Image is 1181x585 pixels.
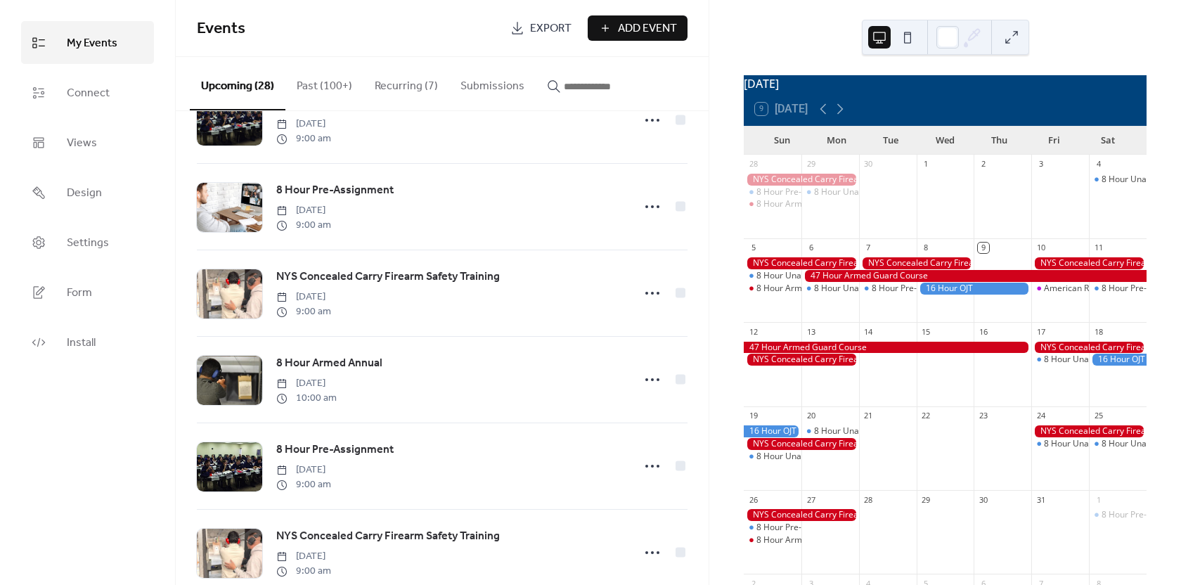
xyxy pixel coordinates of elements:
[972,127,1026,155] div: Thu
[530,20,572,37] span: Export
[748,411,759,421] div: 19
[1031,354,1089,366] div: 8 Hour Unarmed Annual
[1093,411,1104,421] div: 25
[806,494,816,505] div: 27
[67,232,109,254] span: Settings
[918,127,972,155] div: Wed
[1081,127,1135,155] div: Sat
[1089,438,1147,450] div: 8 Hour Unarmed Annual
[755,127,809,155] div: Sun
[276,354,382,373] a: 8 Hour Armed Annual
[363,57,449,109] button: Recurring (7)
[1093,159,1104,169] div: 4
[809,127,863,155] div: Mon
[1089,174,1147,186] div: 8 Hour Unarmed Annual
[744,509,859,521] div: NYS Concealed Carry Firearm Safety Training
[276,376,337,391] span: [DATE]
[1031,438,1089,450] div: 8 Hour Unarmed Annual
[806,159,816,169] div: 29
[21,71,154,114] a: Connect
[756,451,852,463] div: 8 Hour Unarmed Annual
[921,243,931,253] div: 8
[748,326,759,337] div: 12
[744,174,859,186] div: NYS Concealed Carry Firearm Safety Training
[744,534,801,546] div: 8 Hour Armed Annual
[978,494,988,505] div: 30
[744,283,801,295] div: 8 Hour Armed Annual
[276,203,331,218] span: [DATE]
[67,32,117,54] span: My Events
[744,198,801,210] div: 8 Hour Armed Annual
[744,522,801,534] div: 8 Hour Pre-Assignment
[1031,257,1147,269] div: NYS Concealed Carry Firearm Safety Training
[801,186,859,198] div: 8 Hour Unarmed Annual
[863,159,874,169] div: 30
[859,257,974,269] div: NYS Concealed Carry Firearm Safety Training
[801,270,1147,282] div: 47 Hour Armed Guard Course
[921,326,931,337] div: 15
[744,425,801,437] div: 16 Hour OJT
[67,132,97,154] span: Views
[864,127,918,155] div: Tue
[1093,326,1104,337] div: 18
[285,57,363,109] button: Past (100+)
[1093,494,1104,505] div: 1
[806,411,816,421] div: 20
[276,181,394,200] a: 8 Hour Pre-Assignment
[1035,159,1046,169] div: 3
[756,186,848,198] div: 8 Hour Pre-Assignment
[801,283,859,295] div: 8 Hour Unarmed Annual
[744,75,1147,92] div: [DATE]
[67,282,92,304] span: Form
[1035,494,1046,505] div: 31
[67,332,96,354] span: Install
[756,522,848,534] div: 8 Hour Pre-Assignment
[1035,411,1046,421] div: 24
[276,528,500,545] span: NYS Concealed Carry Firearm Safety Training
[21,321,154,364] a: Install
[863,326,874,337] div: 14
[863,411,874,421] div: 21
[756,198,841,210] div: 8 Hour Armed Annual
[756,283,841,295] div: 8 Hour Armed Annual
[21,21,154,64] a: My Events
[1044,438,1140,450] div: 8 Hour Unarmed Annual
[744,257,859,269] div: NYS Concealed Carry Firearm Safety Training
[744,342,1031,354] div: 47 Hour Armed Guard Course
[748,243,759,253] div: 5
[921,159,931,169] div: 1
[921,411,931,421] div: 22
[1089,354,1147,366] div: 16 Hour OJT
[190,57,285,110] button: Upcoming (28)
[276,269,500,285] span: NYS Concealed Carry Firearm Safety Training
[276,182,394,199] span: 8 Hour Pre-Assignment
[859,283,917,295] div: 8 Hour Pre-Assignment
[863,494,874,505] div: 28
[744,438,859,450] div: NYS Concealed Carry Firearm Safety Training
[744,186,801,198] div: 8 Hour Pre-Assignment
[756,534,841,546] div: 8 Hour Armed Annual
[276,477,331,492] span: 9:00 am
[806,326,816,337] div: 13
[21,271,154,314] a: Form
[276,391,337,406] span: 10:00 am
[1035,326,1046,337] div: 17
[744,354,859,366] div: NYS Concealed Carry Firearm Safety Training
[276,131,331,146] span: 9:00 am
[806,243,816,253] div: 6
[276,218,331,233] span: 9:00 am
[814,186,910,198] div: 8 Hour Unarmed Annual
[744,451,801,463] div: 8 Hour Unarmed Annual
[917,283,1032,295] div: 16 Hour OJT
[276,290,331,304] span: [DATE]
[276,442,394,458] span: 8 Hour Pre-Assignment
[276,564,331,579] span: 9:00 am
[1089,509,1147,521] div: 8 Hour Pre-Assignment
[978,159,988,169] div: 2
[814,283,910,295] div: 8 Hour Unarmed Annual
[276,355,382,372] span: 8 Hour Armed Annual
[588,15,688,41] button: Add Event
[449,57,536,109] button: Submissions
[1093,243,1104,253] div: 11
[978,326,988,337] div: 16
